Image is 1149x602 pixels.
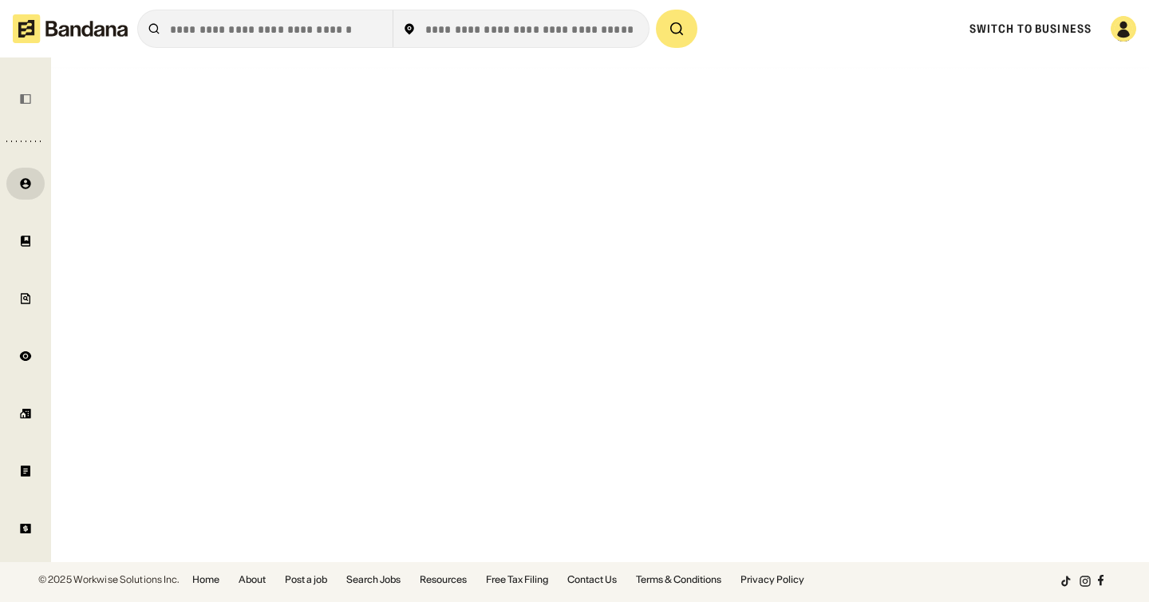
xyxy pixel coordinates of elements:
[192,575,219,584] a: Home
[420,575,467,584] a: Resources
[13,14,128,43] img: Bandana logotype
[567,575,617,584] a: Contact Us
[740,575,804,584] a: Privacy Policy
[346,575,401,584] a: Search Jobs
[486,575,548,584] a: Free Tax Filing
[969,22,1092,36] a: Switch to Business
[636,575,721,584] a: Terms & Conditions
[239,575,266,584] a: About
[38,575,180,584] div: © 2025 Workwise Solutions Inc.
[285,575,327,584] a: Post a job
